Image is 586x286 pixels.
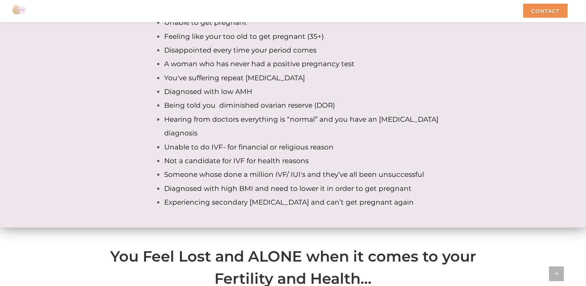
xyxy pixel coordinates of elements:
span: You've suffering repeat [MEDICAL_DATA] [164,74,305,82]
span: A woman who has never had a positive pregnancy test [164,60,355,68]
span: Unable to get pregnant [164,18,247,27]
span: Hearing from doctors everything is “normal” and you have an [MEDICAL_DATA] diagnosis [164,115,438,137]
span: Diagnosed with low AMH [164,87,252,96]
span: Disappointed every time your period comes [164,46,316,54]
div: Contact [523,4,568,18]
span: Diagnosed with high BMI and need to lower it in order to get pregnant [164,184,411,193]
span: Being told you diminished ovarian reserve (DOR) [164,101,335,110]
span: Feeling like your too old to get pregnant (35+) [164,32,324,41]
span: Someone whose done a million IVF/ IUI's and they’ve all been unsuccessful [164,170,424,179]
span: Experiencing secondary [MEDICAL_DATA] and can’t get pregnant again [164,198,414,206]
span: Unable to do IVF- for financial or religious reason [164,143,333,151]
span: Not a candidate for IVF for health reasons [164,157,309,165]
